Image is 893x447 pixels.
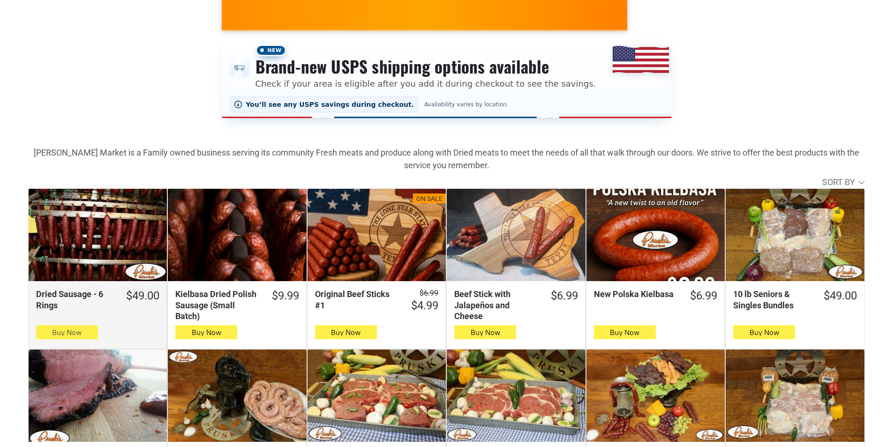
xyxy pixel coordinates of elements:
[168,189,306,281] a: Kielbasa Dried Polish Sausage (Small Batch)
[315,289,399,311] div: Original Beef Sticks #1
[622,2,806,17] span: [PERSON_NAME] MARKET
[420,289,438,298] s: $6.99
[586,350,725,442] a: Dried Box
[308,350,446,442] a: The Ultimate Texas Steak Box
[411,298,438,313] div: $4.99
[726,289,864,311] a: $49.0010 lb Seniors & Singles Bundles
[733,325,795,339] button: Buy Now
[168,350,306,442] a: 6 lbs - “Da” Best Fresh Polish Wedding Sausage
[416,194,443,204] div: On Sale
[308,189,446,281] a: On SaleOriginal Beef Sticks #1
[29,350,167,442] a: Smoked, Fully Cooked Beef Brisket
[750,328,779,337] span: Buy Now
[192,328,221,337] span: Buy Now
[222,38,672,118] div: Shipping options announcement
[331,328,360,337] span: Buy Now
[308,289,446,313] a: $6.99 $4.99Original Beef Sticks #1
[315,325,377,339] button: Buy Now
[594,289,678,299] div: New Polska Kielbasa
[551,289,578,303] div: $6.99
[52,328,82,337] span: Buy Now
[255,45,286,56] span: New
[246,101,414,108] span: You’ll see any USPS savings during checkout.
[454,289,538,321] div: Beef Stick with Jalapeños and Cheese
[610,328,639,337] span: Buy Now
[690,289,717,303] div: $6.99
[594,325,656,339] button: Buy Now
[34,148,859,170] strong: [PERSON_NAME] Market is a Family owned business serving its community Fresh meats and produce alo...
[726,189,864,281] a: 10 lb Seniors &amp; Singles Bundles
[36,325,98,339] button: Buy Now
[447,289,585,321] a: $6.99Beef Stick with Jalapeños and Cheese
[175,325,237,339] button: Buy Now
[471,328,500,337] span: Buy Now
[29,189,167,281] a: Dried Sausage - 6 Rings
[586,189,725,281] a: New Polska Kielbasa
[29,289,167,311] a: $49.00Dried Sausage - 6 Rings
[726,350,864,442] a: 20 lbs Bar B Que Bundle
[422,101,510,108] span: Availability varies by location.
[168,289,306,321] a: $9.99Kielbasa Dried Polish Sausage (Small Batch)
[447,189,585,281] a: Beef Stick with Jalapeños and Cheese
[824,289,857,303] div: $49.00
[126,289,159,303] div: $49.00
[454,325,516,339] button: Buy Now
[272,289,299,303] div: $9.99
[255,77,596,90] p: Check if your area is eligible after you add it during checkout to see the savings.
[175,289,259,321] div: Kielbasa Dried Polish Sausage (Small Batch)
[447,350,585,442] a: 6 – 12 oz Choice Angus Beef Ribeyes
[36,289,114,311] div: Dried Sausage - 6 Rings
[255,56,596,77] h3: Brand-new USPS shipping options available
[733,289,811,311] div: 10 lb Seniors & Singles Bundles
[586,289,725,303] a: $6.99New Polska Kielbasa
